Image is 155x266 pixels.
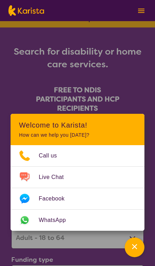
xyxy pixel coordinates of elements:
span: Facebook [39,193,73,204]
h2: Welcome to Karista! [19,121,136,129]
button: Channel Menu [125,237,144,257]
img: Karista logo [8,5,44,16]
b: FREE TO NDIS PARTICIPANTS AND HCP RECIPIENTS [36,85,119,113]
h1: Search for disability or home care services. [11,45,144,70]
div: Channel Menu [11,114,144,231]
a: Web link opens in a new tab. [11,210,144,231]
span: Call us [39,150,66,161]
label: Funding type [11,255,53,264]
ul: Choose channel [11,145,144,231]
p: How can we help you [DATE]? [19,132,136,138]
img: menu [138,8,144,13]
span: WhatsApp [39,215,74,225]
span: Live Chat [39,172,72,183]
